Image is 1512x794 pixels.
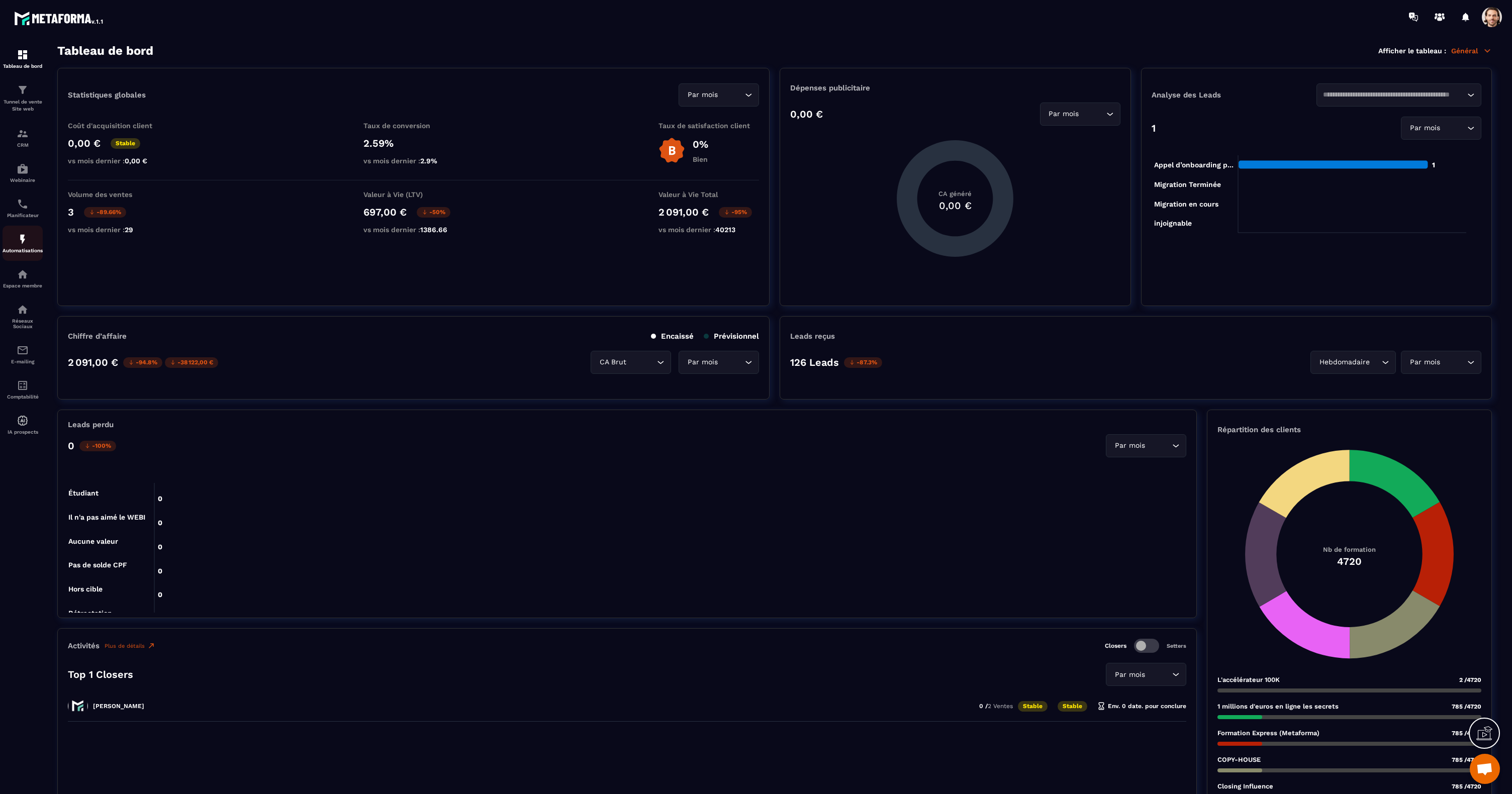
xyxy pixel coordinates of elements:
a: formationformationCRM [3,120,43,155]
img: accountant [17,379,29,391]
p: Closing Influence [1217,782,1273,790]
tspan: Migration Terminée [1154,180,1220,189]
div: Search for option [1401,351,1481,374]
p: -89.66% [84,207,126,218]
p: Leads reçus [790,332,835,341]
tspan: Rétractation [68,609,112,617]
p: vs mois dernier : [68,226,168,234]
span: Par mois [685,357,720,368]
p: 0,00 € [790,108,823,120]
input: Search for option [1372,357,1379,368]
p: 1 [1152,122,1156,134]
p: vs mois dernier : [363,226,464,234]
p: Tableau de bord [3,63,43,69]
p: CRM [3,142,43,148]
span: Par mois [1407,357,1442,368]
a: emailemailE-mailing [3,337,43,372]
tspan: Aucune valeur [68,537,118,545]
span: 29 [125,226,133,234]
p: Encaissé [651,332,694,341]
a: Plus de détails [105,642,155,650]
a: accountantaccountantComptabilité [3,372,43,407]
span: 2 /4720 [1459,676,1481,683]
tspan: Hors cible [68,585,103,593]
input: Search for option [1323,89,1465,101]
p: -94.8% [123,357,162,368]
img: formation [17,49,29,61]
p: -50% [417,207,450,218]
tspan: Étudiant [68,489,99,497]
img: formation [17,84,29,96]
p: Prévisionnel [704,332,759,341]
input: Search for option [628,357,654,368]
div: Search for option [679,351,759,374]
p: Leads perdu [68,420,114,429]
span: 2.9% [420,157,437,165]
p: COPY-HOUSE [1217,756,1261,763]
p: 2.59% [363,137,464,149]
a: schedulerschedulerPlanificateur [3,190,43,226]
h3: Tableau de bord [57,44,153,58]
img: automations [17,163,29,175]
div: Search for option [679,83,759,107]
p: E-mailing [3,359,43,364]
span: Par mois [685,89,720,101]
p: -38 122,00 € [165,357,218,368]
img: automations [17,233,29,245]
p: Analyse des Leads [1152,90,1316,100]
span: Hebdomadaire [1317,357,1372,368]
p: Tunnel de vente Site web [3,98,43,113]
img: formation [17,128,29,140]
tspan: Pas de solde CPF [68,561,127,569]
p: 697,00 € [363,206,407,218]
p: 2 091,00 € [68,356,118,368]
p: Chiffre d’affaire [68,332,127,341]
p: Automatisations [3,248,43,253]
input: Search for option [720,89,742,101]
p: vs mois dernier : [68,157,168,165]
input: Search for option [1147,440,1170,451]
img: b-badge-o.b3b20ee6.svg [658,137,685,164]
input: Search for option [720,357,742,368]
p: Répartition des clients [1217,425,1481,434]
span: Par mois [1112,440,1147,451]
p: Volume des ventes [68,190,168,198]
a: social-networksocial-networkRéseaux Sociaux [3,296,43,337]
span: 785 /4720 [1452,783,1481,790]
p: -100% [79,441,116,451]
div: Search for option [1040,103,1120,126]
p: Webinaire [3,177,43,183]
span: 2 Ventes [988,703,1013,710]
p: Bien [693,155,708,163]
p: L'accélérateur 100K [1217,676,1280,683]
input: Search for option [1081,109,1104,120]
a: automationsautomationsAutomatisations [3,226,43,261]
span: 785 /4720 [1452,703,1481,710]
input: Search for option [1442,123,1465,134]
p: Général [1451,46,1492,55]
div: Search for option [1106,434,1186,457]
span: 1386.66 [420,226,447,234]
p: Réseaux Sociaux [3,318,43,329]
p: 0 / [979,703,1013,710]
img: email [17,344,29,356]
span: 785 /4720 [1452,730,1481,737]
p: Closers [1105,642,1126,649]
span: Par mois [1407,123,1442,134]
a: formationformationTunnel de vente Site web [3,76,43,120]
span: 785 /4720 [1452,756,1481,763]
p: Planificateur [3,213,43,218]
tspan: Il n'a pas aimé le WEBI [68,513,145,521]
p: IA prospects [3,429,43,435]
p: Top 1 Closers [68,668,133,680]
span: 0,00 € [125,157,147,165]
p: Afficher le tableau : [1378,47,1446,55]
input: Search for option [1147,669,1170,680]
tspan: Appel d’onboarding p... [1154,161,1233,169]
div: Search for option [591,351,671,374]
div: Search for option [1401,117,1481,140]
input: Search for option [1442,357,1465,368]
p: Env. 0 date. pour conclure [1097,702,1186,710]
p: Espace membre [3,283,43,288]
img: narrow-up-right-o.6b7c60e2.svg [147,642,155,650]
